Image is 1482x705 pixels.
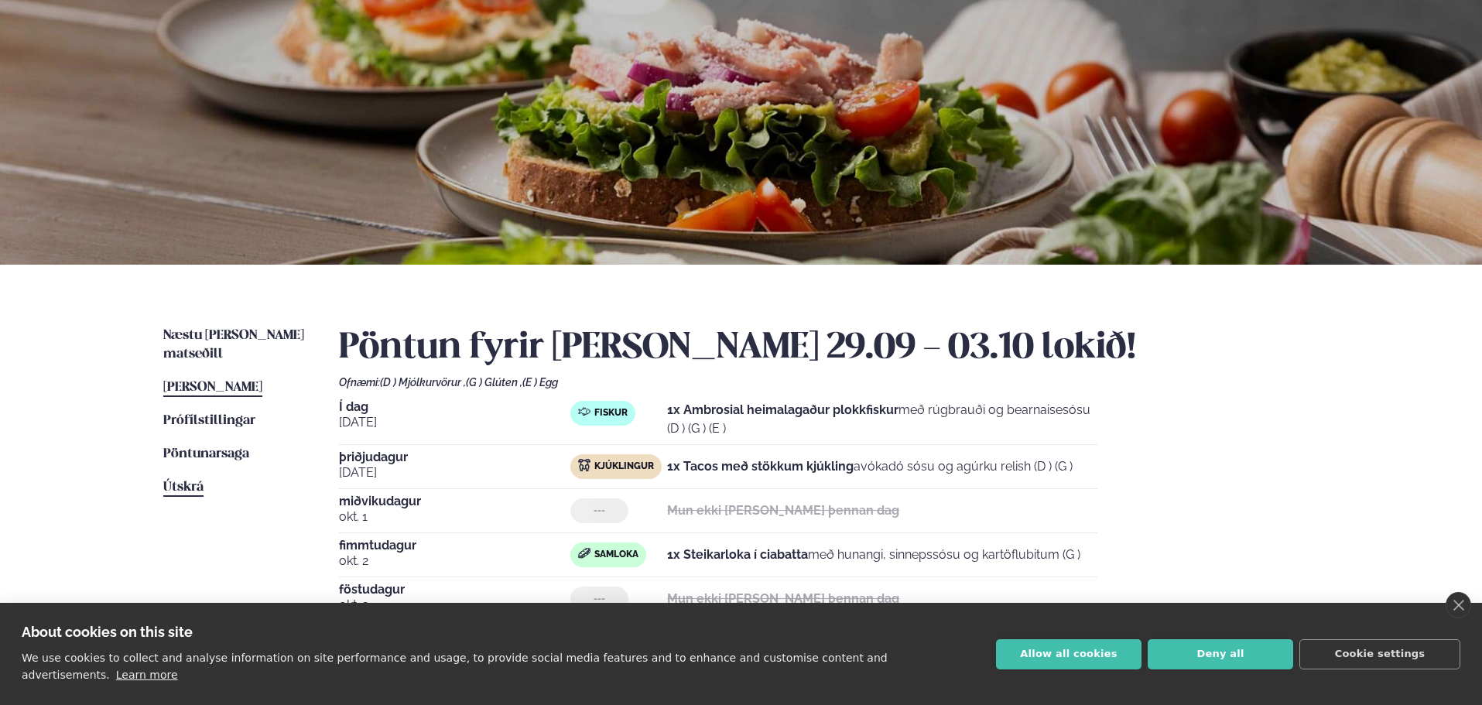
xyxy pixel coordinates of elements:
span: (G ) Glúten , [466,376,522,388]
a: close [1446,592,1471,618]
span: Útskrá [163,481,204,494]
span: Kjúklingur [594,460,654,473]
span: [DATE] [339,464,570,482]
button: Allow all cookies [996,639,1141,669]
a: Útskrá [163,478,204,497]
span: (D ) Mjólkurvörur , [380,376,466,388]
a: Learn more [116,669,178,681]
img: sandwich-new-16px.svg [578,548,590,559]
span: (E ) Egg [522,376,558,388]
button: Deny all [1148,639,1293,669]
span: miðvikudagur [339,495,570,508]
span: [DATE] [339,413,570,432]
strong: 1x Ambrosial heimalagaður plokkfiskur [667,402,898,417]
span: Í dag [339,401,570,413]
strong: 1x Steikarloka í ciabatta [667,547,808,562]
span: Prófílstillingar [163,414,255,427]
img: fish.svg [578,406,590,418]
a: [PERSON_NAME] [163,378,262,397]
h2: Pöntun fyrir [PERSON_NAME] 29.09 - 03.10 lokið! [339,327,1319,370]
a: Næstu [PERSON_NAME] matseðill [163,327,308,364]
span: okt. 2 [339,552,570,570]
a: Prófílstillingar [163,412,255,430]
span: okt. 1 [339,508,570,526]
span: Pöntunarsaga [163,447,249,460]
span: þriðjudagur [339,451,570,464]
span: fimmtudagur [339,539,570,552]
span: [PERSON_NAME] [163,381,262,394]
p: We use cookies to collect and analyse information on site performance and usage, to provide socia... [22,652,888,681]
span: okt. 3 [339,596,570,614]
p: avókadó sósu og agúrku relish (D ) (G ) [667,457,1073,476]
span: --- [594,505,605,517]
p: með rúgbrauði og bearnaisesósu (D ) (G ) (E ) [667,401,1097,438]
span: --- [594,593,605,605]
a: Pöntunarsaga [163,445,249,464]
span: Samloka [594,549,638,561]
strong: Mun ekki [PERSON_NAME] þennan dag [667,503,899,518]
div: Ofnæmi: [339,376,1319,388]
span: Næstu [PERSON_NAME] matseðill [163,329,304,361]
span: föstudagur [339,584,570,596]
button: Cookie settings [1299,639,1460,669]
img: chicken.svg [578,459,590,471]
strong: About cookies on this site [22,624,193,640]
span: Fiskur [594,407,628,419]
strong: Mun ekki [PERSON_NAME] þennan dag [667,591,899,606]
strong: 1x Tacos með stökkum kjúkling [667,459,854,474]
p: með hunangi, sinnepssósu og kartöflubitum (G ) [667,546,1080,564]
